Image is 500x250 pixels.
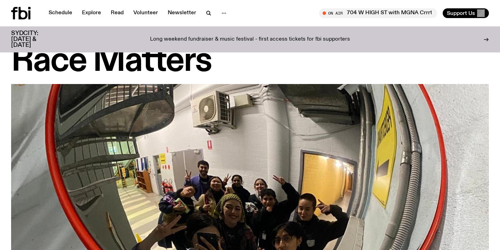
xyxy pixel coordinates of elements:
h1: Race Matters [11,46,489,77]
h3: SYDCITY: [DATE] & [DATE] [11,31,56,48]
span: Support Us [447,10,475,16]
button: Support Us [443,8,489,18]
a: Schedule [44,8,76,18]
button: On Air704 W HIGH ST with MGNA Crrrta [319,8,437,18]
a: Read [107,8,128,18]
a: Explore [78,8,105,18]
a: Newsletter [164,8,200,18]
p: Long weekend fundraiser & music festival - first access tickets for fbi supporters [150,36,350,43]
a: Volunteer [129,8,162,18]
